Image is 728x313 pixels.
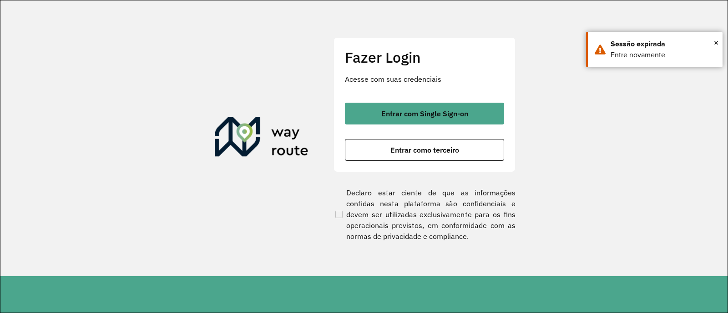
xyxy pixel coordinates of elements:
span: × [714,36,718,50]
h2: Fazer Login [345,49,504,66]
span: Entrar como terceiro [390,146,459,154]
img: Roteirizador AmbevTech [215,117,308,160]
div: Entre novamente [611,50,716,60]
button: Close [714,36,718,50]
p: Acesse com suas credenciais [345,74,504,84]
button: button [345,139,504,161]
div: Sessão expirada [611,39,716,50]
label: Declaro estar ciente de que as informações contidas nesta plataforma são confidenciais e devem se... [334,187,516,242]
button: button [345,103,504,124]
span: Entrar com Single Sign-on [381,110,468,117]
